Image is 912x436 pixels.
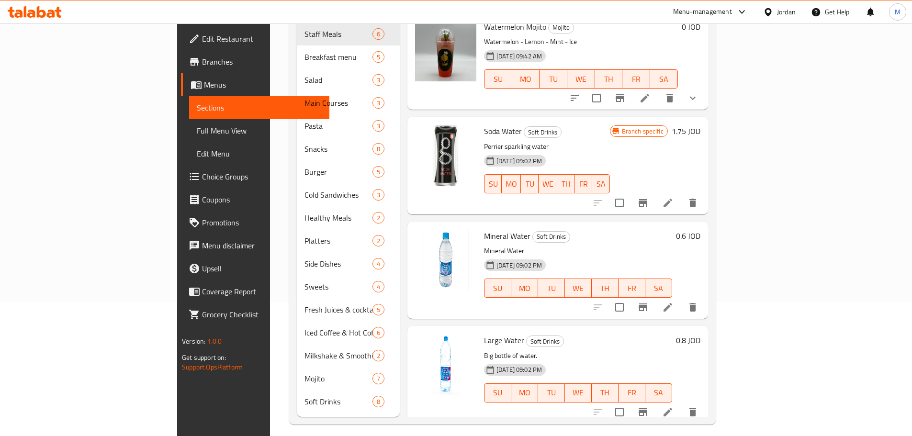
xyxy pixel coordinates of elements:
span: TH [561,177,571,191]
div: Soft Drinks [532,231,570,243]
span: Menus [204,79,322,90]
span: MO [515,281,534,295]
span: Fresh Juices & cocktail [304,304,372,315]
div: items [372,373,384,384]
nav: Menu sections [297,19,400,417]
a: Edit Menu [189,142,329,165]
span: 6 [373,328,384,337]
span: Side Dishes [304,258,372,269]
button: MO [511,279,538,298]
button: SU [484,69,512,89]
button: show more [681,87,704,110]
span: 2 [373,236,384,246]
span: 3 [373,76,384,85]
div: items [372,327,384,338]
span: Platters [304,235,372,246]
span: Snacks [304,143,372,155]
span: Edit Restaurant [202,33,322,45]
button: FR [622,69,650,89]
button: delete [681,401,704,424]
a: Coverage Report [181,280,329,303]
span: Main Courses [304,97,372,109]
div: Mojito [304,373,372,384]
button: Branch-specific-item [631,296,654,319]
span: Coverage Report [202,286,322,297]
h6: 0.6 JOD [676,229,700,243]
span: Burger [304,166,372,178]
div: items [372,28,384,40]
span: [DATE] 09:02 PM [493,157,546,166]
span: SU [488,386,507,400]
div: items [372,74,384,86]
span: SA [649,386,668,400]
button: FR [619,383,645,402]
a: Support.OpsPlatform [182,361,243,373]
button: SU [484,174,502,193]
div: items [372,143,384,155]
span: Get support on: [182,351,226,364]
span: [DATE] 09:02 PM [493,261,546,270]
a: Branches [181,50,329,73]
a: Edit menu item [662,302,674,313]
span: 2 [373,351,384,360]
div: Mojito [548,22,574,34]
div: Iced Coffee & Hot Coffee [304,327,372,338]
p: Perrier sparkling water [484,141,610,153]
span: TH [599,72,619,86]
span: WE [542,177,553,191]
span: 5 [373,305,384,314]
span: 5 [373,168,384,177]
div: Jordan [777,7,796,17]
span: Soda Water [484,124,522,138]
div: Mojito7 [297,367,400,390]
button: WE [567,69,595,89]
div: Staff Meals [304,28,372,40]
a: Full Menu View [189,119,329,142]
span: Branches [202,56,322,67]
span: FR [626,72,646,86]
span: TU [543,72,563,86]
span: Sweets [304,281,372,292]
span: SA [649,281,668,295]
span: Select to update [609,402,630,422]
span: Soft Drinks [304,396,372,407]
button: TU [538,383,565,402]
div: items [372,281,384,292]
button: delete [681,296,704,319]
button: delete [658,87,681,110]
span: WE [569,386,588,400]
p: Mineral Water [484,245,672,257]
img: Watermelon Mojito [415,20,476,81]
span: Coupons [202,194,322,205]
span: FR [622,386,642,400]
div: Burger5 [297,160,400,183]
span: Soft Drinks [524,127,561,138]
span: Edit Menu [197,148,322,159]
span: Large Water [484,333,524,347]
div: Salad3 [297,68,400,91]
div: Pasta3 [297,114,400,137]
div: items [372,350,384,361]
div: items [372,235,384,246]
button: SA [592,174,610,193]
a: Edit menu item [639,92,651,104]
span: TU [525,177,535,191]
span: Grocery Checklist [202,309,322,320]
div: Soft Drinks [524,126,562,138]
button: MO [512,69,540,89]
button: WE [565,383,592,402]
button: TH [592,279,619,298]
span: 5 [373,53,384,62]
span: 3 [373,190,384,200]
button: MO [511,383,538,402]
span: SU [488,72,508,86]
div: Platters2 [297,229,400,252]
span: Upsell [202,263,322,274]
div: items [372,166,384,178]
span: WE [571,72,591,86]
